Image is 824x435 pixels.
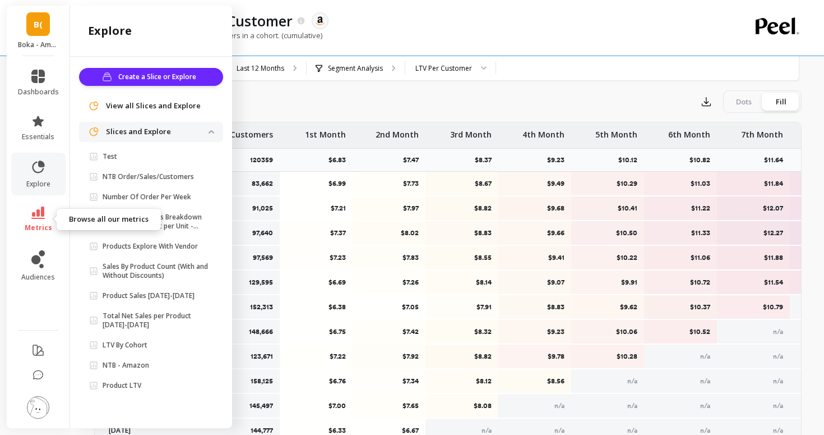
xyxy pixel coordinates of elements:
p: 3rd Month [450,122,492,140]
p: Segment Analysis [328,64,383,73]
p: $10.52 [651,327,710,336]
span: n/a [773,328,783,336]
span: explore [26,180,50,189]
span: n/a [700,377,710,385]
p: 6th Month [668,122,710,140]
p: $9.66 [506,228,564,237]
p: $9.41 [506,253,564,262]
p: $7.23 [287,253,346,262]
span: n/a [773,427,783,434]
p: Total Net Sales per Product [DATE]-[DATE] [103,312,209,329]
p: $7.21 [287,204,346,213]
p: 120359 [250,155,280,164]
p: $7.37 [287,228,346,237]
img: profile picture [27,396,49,419]
p: $12.07 [724,204,783,213]
p: $9.23 [547,155,571,164]
span: n/a [700,352,710,360]
p: 2nd Month [376,122,419,140]
p: $6.83 [328,155,353,164]
span: audiences [21,273,55,282]
p: $11.22 [651,204,710,213]
p: $8.32 [433,327,492,336]
p: $6.75 [287,327,346,336]
span: n/a [627,427,637,434]
p: $10.79 [724,303,783,312]
p: $7.97 [360,204,419,213]
p: $9.62 [578,303,637,312]
p: LTV By Cohort [103,341,147,350]
p: Daily Product Sales Breakdown With SNS Discount per Unit - New Customers [103,213,209,231]
p: $6.99 [287,179,346,188]
p: $10.06 [578,327,637,336]
p: $11.03 [651,179,710,188]
p: $10.72 [651,278,710,287]
img: down caret icon [209,130,214,134]
p: $7.91 [433,303,492,312]
span: Create a Slice or Explore [118,71,200,83]
p: $7.00 [287,401,346,410]
span: n/a [700,402,710,410]
p: $7.22 [287,352,346,361]
p: $11.88 [724,253,783,262]
p: $11.54 [724,278,783,287]
span: dashboards [18,88,59,97]
span: n/a [627,402,637,410]
p: 4th Month [522,122,564,140]
p: 144,777 [251,426,273,435]
p: $7.73 [360,179,419,188]
p: Test [103,152,117,161]
span: n/a [773,402,783,410]
p: Boka - Amazon (Essor) [18,40,59,49]
p: 5th Month [595,122,637,140]
p: 91,025 [252,204,273,213]
img: navigation item icon [88,100,99,112]
p: $10.41 [578,204,637,213]
span: View all Slices and Explore [106,100,201,112]
p: 148,666 [249,327,273,336]
p: $10.22 [578,253,637,262]
p: NTB Order/Sales/Customers [103,172,194,181]
p: $10.50 [578,228,637,237]
p: $11.84 [724,179,783,188]
h2: explore [88,23,132,39]
p: $8.83 [433,228,492,237]
p: $11.06 [651,253,710,262]
span: n/a [773,377,783,385]
p: 152,313 [250,303,273,312]
p: $7.47 [403,155,425,164]
p: 129,595 [249,278,273,287]
p: $8.82 [433,204,492,213]
p: Customers [230,122,273,140]
p: Product LTV [103,381,141,390]
p: $8.14 [433,278,492,287]
p: 97,640 [252,228,273,237]
p: $12.27 [724,228,783,237]
p: $7.05 [360,303,419,312]
p: $7.65 [360,401,419,410]
p: $11.33 [651,228,710,237]
p: $7.34 [360,377,419,386]
p: $10.28 [578,352,637,361]
p: 1st Month [305,122,346,140]
p: $6.33 [287,426,346,435]
p: $7.26 [360,278,419,287]
div: Fill [762,93,799,111]
p: $11.64 [764,155,790,164]
div: LTV Per Customer [415,63,472,74]
p: Number Of Order Per Week [103,193,191,202]
button: Create a Slice or Explore [79,68,223,86]
span: B( [34,18,43,31]
p: $10.82 [689,155,717,164]
span: metrics [25,223,52,232]
p: $9.91 [578,278,637,287]
span: n/a [554,427,564,434]
p: 83,662 [252,179,273,188]
p: $8.55 [433,253,492,262]
p: $6.76 [287,377,346,386]
p: $6.67 [360,426,419,435]
p: 97,569 [253,253,273,262]
p: $8.12 [433,377,492,386]
p: $7.92 [360,352,419,361]
span: n/a [700,427,710,434]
